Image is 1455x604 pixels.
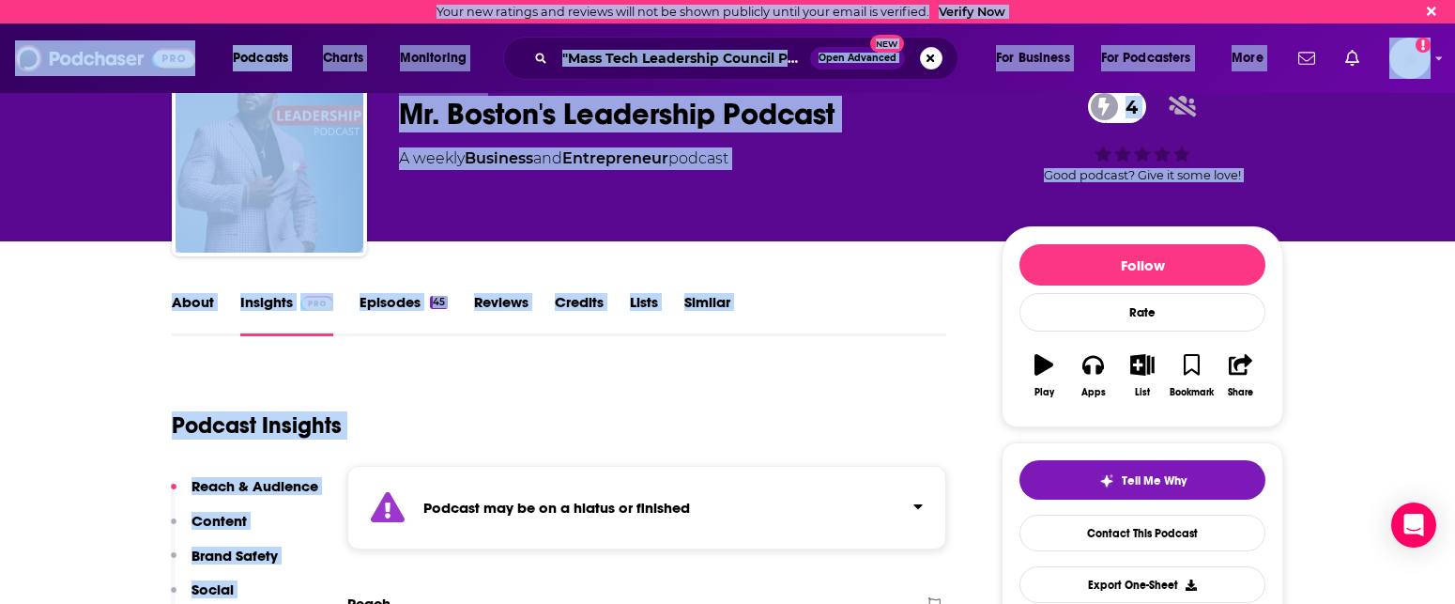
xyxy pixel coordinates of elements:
[191,512,247,530] p: Content
[533,149,562,167] span: and
[1389,38,1431,79] img: User Profile
[1218,43,1287,73] button: open menu
[347,466,946,550] section: Click to expand status details
[1081,387,1106,398] div: Apps
[1135,387,1150,398] div: List
[474,293,528,336] a: Reviews
[521,37,976,80] div: Search podcasts, credits, & more...
[171,547,278,581] button: Brand Safety
[1089,43,1218,73] button: open menu
[171,512,247,547] button: Content
[176,65,363,253] img: Mr. Boston's Leadership Podcast
[939,5,1005,19] a: Verify Now
[1167,342,1216,410] button: Bookmark
[1338,42,1367,74] a: Show notifications dropdown
[1019,293,1265,332] div: Rate
[1118,342,1167,410] button: List
[870,35,904,53] span: New
[819,54,896,63] span: Open Advanced
[399,147,728,170] div: A weekly podcast
[233,45,288,71] span: Podcasts
[1107,90,1147,123] span: 4
[436,5,1005,19] div: Your new ratings and reviews will not be shown publicly until your email is verified.
[684,293,730,336] a: Similar
[1389,38,1431,79] button: Show profile menu
[323,45,363,71] span: Charts
[430,296,448,309] div: 45
[1019,460,1265,500] button: tell me why sparkleTell Me Why
[311,43,375,73] a: Charts
[1101,45,1191,71] span: For Podcasters
[996,45,1070,71] span: For Business
[1416,38,1431,53] svg: Email not verified
[1088,90,1147,123] a: 4
[1019,566,1265,603] button: Export One-Sheet
[555,293,604,336] a: Credits
[1044,168,1241,182] span: Good podcast? Give it some love!
[191,477,318,495] p: Reach & Audience
[423,499,690,517] strong: Podcast may be on a hiatus or finished
[1391,503,1436,548] div: Open Intercom Messenger
[387,43,491,73] button: open menu
[630,293,658,336] a: Lists
[172,411,342,440] h1: Podcast Insights
[1002,78,1283,194] div: 4Good podcast? Give it some love!
[15,40,195,76] img: Podchaser - Follow, Share and Rate Podcasts
[1232,45,1264,71] span: More
[220,43,313,73] button: open menu
[1170,387,1214,398] div: Bookmark
[1122,473,1187,488] span: Tell Me Why
[172,293,214,336] a: About
[191,547,278,565] p: Brand Safety
[191,581,234,598] p: Social
[1389,38,1431,79] span: Logged in as dresnic
[1291,42,1323,74] a: Show notifications dropdown
[1019,342,1068,410] button: Play
[562,149,668,167] a: Entrepreneur
[300,296,333,311] img: Podchaser Pro
[400,45,467,71] span: Monitoring
[240,293,333,336] a: InsightsPodchaser Pro
[1217,342,1265,410] button: Share
[1068,342,1117,410] button: Apps
[810,47,905,70] button: Open AdvancedNew
[555,43,810,73] input: Search podcasts, credits, & more...
[171,477,318,512] button: Reach & Audience
[465,149,533,167] a: Business
[1228,387,1253,398] div: Share
[1019,244,1265,286] button: Follow
[1019,515,1265,551] a: Contact This Podcast
[1099,473,1114,488] img: tell me why sparkle
[1034,387,1054,398] div: Play
[983,43,1094,73] button: open menu
[360,293,448,336] a: Episodes45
